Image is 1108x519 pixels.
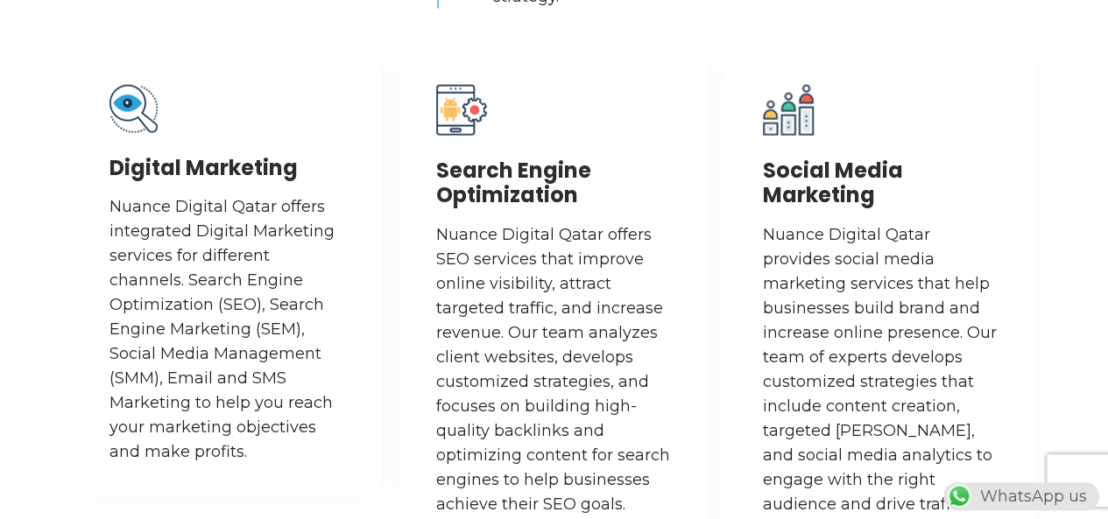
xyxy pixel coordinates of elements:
[943,487,1099,506] a: WhatsAppWhatsApp us
[763,158,999,209] h3: Social Media Marketing
[436,222,672,516] p: Nuance Digital Qatar offers SEO services that improve online visibility, attract targeted traffic...
[945,482,973,510] img: WhatsApp
[109,156,345,181] h3: Digital Marketing
[109,194,345,464] p: Nuance Digital Qatar offers integrated Digital Marketing services for different channels. Search ...
[436,158,672,209] h3: Search Engine Optimization
[943,482,1099,510] div: WhatsApp us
